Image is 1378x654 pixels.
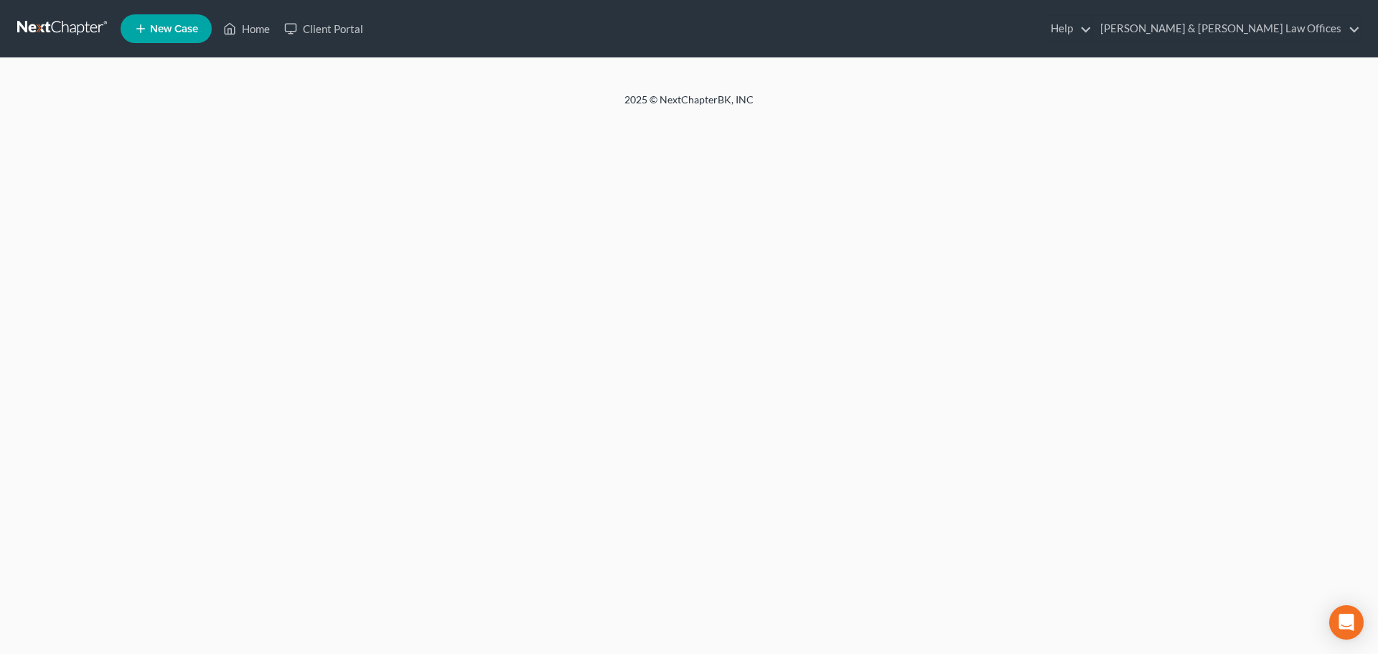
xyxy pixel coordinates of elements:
a: [PERSON_NAME] & [PERSON_NAME] Law Offices [1093,16,1360,42]
div: 2025 © NextChapterBK, INC [280,93,1098,118]
a: Client Portal [277,16,370,42]
a: Home [216,16,277,42]
new-legal-case-button: New Case [121,14,212,43]
div: Open Intercom Messenger [1329,605,1364,640]
a: Help [1044,16,1092,42]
